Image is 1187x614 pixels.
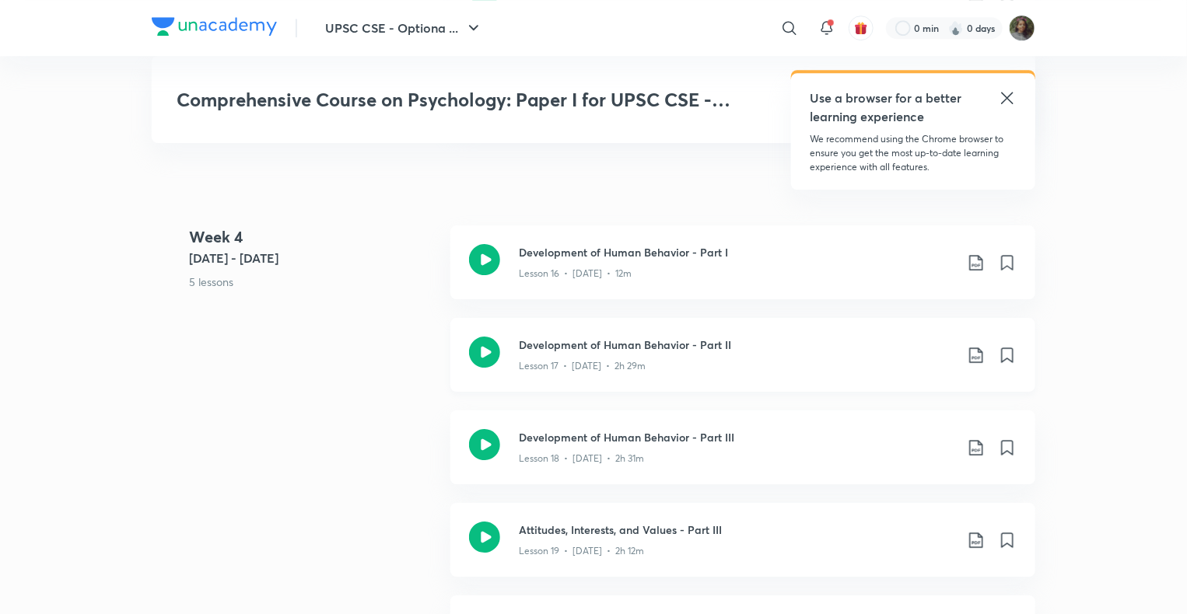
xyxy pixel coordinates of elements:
h3: Development of Human Behavior - Part I [519,244,954,260]
p: Lesson 19 • [DATE] • 2h 12m [519,544,644,558]
img: Company Logo [152,17,277,36]
h4: Week 4 [189,225,438,249]
h5: [DATE] - [DATE] [189,249,438,267]
a: Attitudes, Interests, and Values - Part IIILesson 19 • [DATE] • 2h 12m [450,503,1035,595]
a: Development of Human Behavior - Part ILesson 16 • [DATE] • 12m [450,225,1035,318]
a: Company Logo [152,17,277,40]
img: priyal Jain [1009,15,1035,41]
h3: Attitudes, Interests, and Values - Part III [519,522,954,538]
p: Lesson 17 • [DATE] • 2h 29m [519,359,646,373]
button: UPSC CSE - Optiona ... [316,12,492,44]
h3: Development of Human Behavior - Part II [519,337,954,353]
p: Lesson 16 • [DATE] • 12m [519,267,632,281]
img: streak [948,20,964,36]
button: avatar [849,16,874,40]
h3: Comprehensive Course on Psychology: Paper I for UPSC CSE - Optional [177,89,786,111]
img: avatar [854,21,868,35]
p: 5 lessons [189,274,438,290]
a: Development of Human Behavior - Part IILesson 17 • [DATE] • 2h 29m [450,318,1035,410]
p: Lesson 18 • [DATE] • 2h 31m [519,452,644,466]
a: Development of Human Behavior - Part IIILesson 18 • [DATE] • 2h 31m [450,410,1035,503]
h3: Development of Human Behavior - Part III [519,429,954,445]
h5: Use a browser for a better learning experience [810,89,965,126]
p: We recommend using the Chrome browser to ensure you get the most up-to-date learning experience w... [810,132,1017,174]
